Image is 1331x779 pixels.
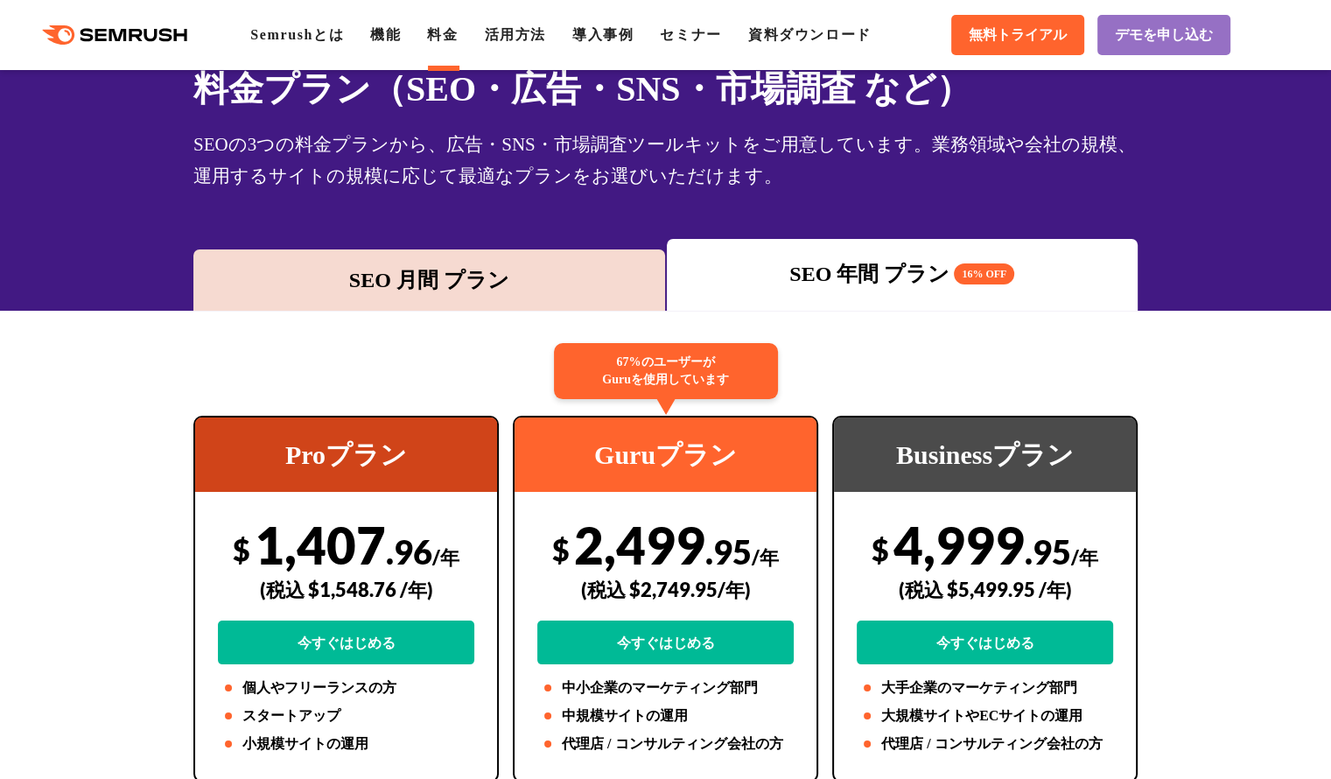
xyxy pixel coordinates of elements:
[857,705,1113,726] li: 大規模サイトやECサイトの運用
[427,27,458,42] a: 料金
[748,27,872,42] a: 資料ダウンロード
[537,621,794,664] a: 今すぐはじめる
[218,677,474,698] li: 個人やフリーランスの方
[1097,15,1230,55] a: デモを申し込む
[485,27,546,42] a: 活用方法
[432,545,459,569] span: /年
[752,545,779,569] span: /年
[386,531,432,572] span: .96
[370,27,401,42] a: 機能
[857,733,1113,754] li: 代理店 / コンサルティング会社の方
[195,418,497,492] div: Proプラン
[951,15,1084,55] a: 無料トライアル
[218,558,474,621] div: (税込 $1,548.76 /年)
[660,27,721,42] a: セミナー
[193,129,1138,192] div: SEOの3つの料金プランから、広告・SNS・市場調査ツールキットをご用意しています。業務領域や会社の規模、運用するサイトの規模に応じて最適なプランをお選びいただけます。
[1071,545,1098,569] span: /年
[537,558,794,621] div: (税込 $2,749.95/年)
[676,258,1130,290] div: SEO 年間 プラン
[954,263,1014,284] span: 16% OFF
[193,63,1138,115] h1: 料金プラン（SEO・広告・SNS・市場調査 など）
[537,733,794,754] li: 代理店 / コンサルティング会社の方
[834,418,1136,492] div: Businessプラン
[857,514,1113,664] div: 4,999
[233,531,250,567] span: $
[218,514,474,664] div: 1,407
[857,677,1113,698] li: 大手企業のマーケティング部門
[872,531,889,567] span: $
[218,621,474,664] a: 今すぐはじめる
[1025,531,1071,572] span: .95
[552,531,570,567] span: $
[250,27,344,42] a: Semrushとは
[218,733,474,754] li: 小規模サイトの運用
[515,418,816,492] div: Guruプラン
[202,264,656,296] div: SEO 月間 プラン
[218,705,474,726] li: スタートアップ
[572,27,634,42] a: 導入事例
[857,558,1113,621] div: (税込 $5,499.95 /年)
[554,343,778,399] div: 67%のユーザーが Guruを使用しています
[969,26,1067,45] span: 無料トライアル
[537,677,794,698] li: 中小企業のマーケティング部門
[705,531,752,572] span: .95
[537,705,794,726] li: 中規模サイトの運用
[537,514,794,664] div: 2,499
[857,621,1113,664] a: 今すぐはじめる
[1115,26,1213,45] span: デモを申し込む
